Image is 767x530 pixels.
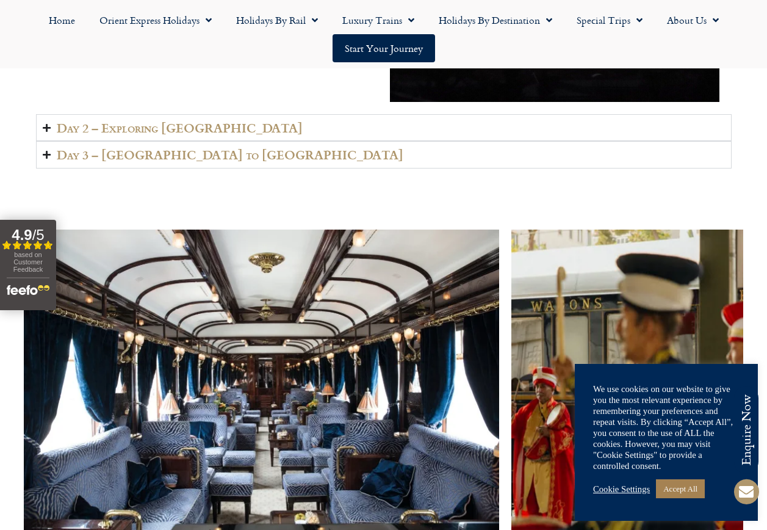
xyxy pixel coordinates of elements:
[333,34,435,62] a: Start your Journey
[6,6,761,62] nav: Menu
[36,141,732,169] summary: Day 3 – [GEOGRAPHIC_DATA] to [GEOGRAPHIC_DATA]
[564,6,655,34] a: Special Trips
[655,6,731,34] a: About Us
[57,121,303,135] h2: Day 2 – Exploring [GEOGRAPHIC_DATA]
[427,6,564,34] a: Holidays by Destination
[224,6,330,34] a: Holidays by Rail
[87,6,224,34] a: Orient Express Holidays
[37,6,87,34] a: Home
[593,383,740,471] div: We use cookies on our website to give you the most relevant experience by remembering your prefer...
[593,484,650,495] a: Cookie Settings
[36,114,732,142] summary: Day 2 – Exploring [GEOGRAPHIC_DATA]
[57,148,403,162] h2: Day 3 – [GEOGRAPHIC_DATA] to [GEOGRAPHIC_DATA]
[656,479,705,498] a: Accept All
[330,6,427,34] a: Luxury Trains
